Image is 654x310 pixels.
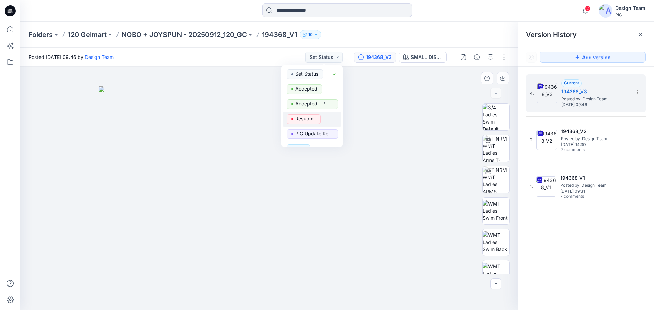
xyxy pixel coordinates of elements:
span: [DATE] 14:30 [561,142,629,147]
img: TT NRM WMT Ladies Arms T-POSE [483,135,509,162]
a: 120 Gelmart [68,30,107,39]
a: Design Team [85,54,114,60]
p: Resubmit [295,114,316,123]
img: TT NRM WMT Ladies ARMS DOWN [483,166,509,193]
span: [DATE] 09:46 [561,102,629,107]
button: SMALL DISTY ROSES [399,52,447,63]
p: 10 [308,31,313,38]
div: Design Team [615,4,645,12]
span: Version History [526,31,577,39]
span: Posted by: Design Team [561,96,629,102]
h5: 194368_V1 [560,174,628,182]
img: 3/4 Ladies Swim Default [483,104,509,130]
h5: 194368_V2 [561,127,629,135]
a: Folders [29,30,53,39]
p: PIC Update Ready to Review [295,129,333,138]
button: Show Hidden Versions [526,52,537,63]
div: PIC [615,12,645,17]
span: 7 comments [561,147,609,153]
img: WMT Ladies Swim Back [483,231,509,253]
button: 194368_V3 [354,52,396,63]
img: 194368_V1 [536,176,556,197]
span: Posted by: Design Team [561,135,629,142]
div: 194368_V3 [366,53,392,61]
a: NOBO + JOYSPUN - 20250912_120_GC [122,30,247,39]
img: 194368_V2 [536,130,557,150]
span: 2. [530,137,534,143]
p: Hold [295,144,306,153]
img: 194368_V3 [537,83,557,103]
img: avatar [599,4,612,18]
button: Details [471,52,482,63]
button: Add version [540,52,646,63]
span: 4. [530,90,534,96]
div: SMALL DISTY ROSES [411,53,442,61]
h5: 194368_V3 [561,87,629,96]
p: Accepted - Proceed to Retailer SZ [295,99,333,108]
span: 1. [530,183,533,190]
span: Posted by: Design Team [560,182,628,189]
button: Close [638,32,643,37]
button: 10 [300,30,321,39]
span: Posted [DATE] 09:46 by [29,53,114,61]
span: 7 comments [560,194,608,199]
img: WMT Ladies Swim Left [483,263,509,284]
p: Accepted [295,84,317,93]
span: 2 [585,6,590,11]
p: 194368_V1 [262,30,297,39]
img: WMT Ladies Swim Front [483,200,509,222]
span: Current [564,80,579,85]
p: Set Status [295,69,318,78]
span: [DATE] 09:31 [560,189,628,194]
